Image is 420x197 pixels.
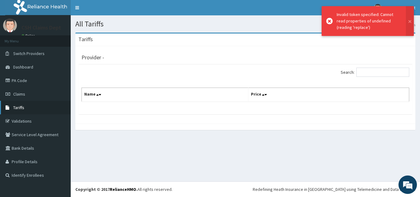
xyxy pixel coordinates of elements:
span: Claims [13,91,25,97]
span: Tariffs [13,105,24,110]
img: User Image [3,18,17,32]
strong: Copyright © 2017 . [75,187,137,192]
span: CSH Claims Dept [385,5,415,10]
img: User Image [374,4,382,12]
th: Name [82,88,248,102]
div: Redefining Heath Insurance in [GEOGRAPHIC_DATA] using Telemedicine and Data Science! [253,186,415,192]
span: Dashboard [13,64,33,70]
h1: All Tariffs [75,20,415,28]
label: Search: [341,68,409,77]
p: CSH Claims Dept [22,25,61,30]
th: Price [248,88,409,102]
input: Search: [356,68,409,77]
footer: All rights reserved. [71,181,420,197]
a: Online [22,33,36,38]
h3: Tariffs [78,37,93,42]
a: RelianceHMO [110,187,136,192]
h3: Provider - [81,55,104,60]
span: Switch Providers [13,51,45,56]
div: Invalid token specified: Cannot read properties of undefined (reading 'replace') [337,11,400,31]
